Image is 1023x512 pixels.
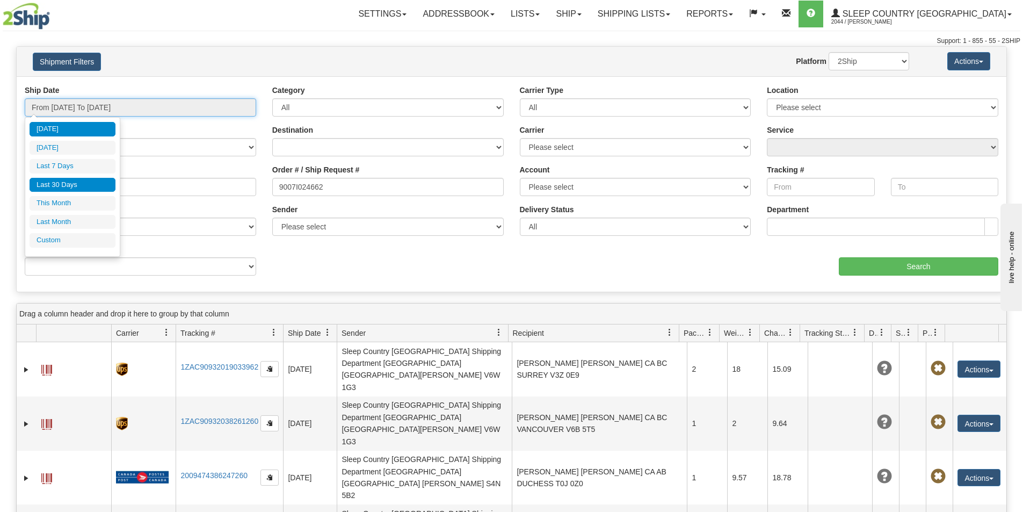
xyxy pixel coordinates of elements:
span: Unknown [877,361,892,376]
td: 2 [687,342,727,396]
a: Label [41,414,52,431]
span: Ship Date [288,328,321,338]
span: Unknown [877,469,892,484]
span: Shipment Issues [896,328,905,338]
a: Addressbook [415,1,503,27]
img: 20 - Canada Post [116,471,169,484]
span: Pickup Status [923,328,932,338]
a: Packages filter column settings [701,323,719,342]
td: Sleep Country [GEOGRAPHIC_DATA] Shipping Department [GEOGRAPHIC_DATA] [GEOGRAPHIC_DATA][PERSON_NA... [337,342,512,396]
button: Actions [947,52,990,70]
iframe: chat widget [998,201,1022,311]
a: Shipment Issues filter column settings [899,323,918,342]
span: Tracking Status [804,328,851,338]
a: Tracking # filter column settings [265,323,283,342]
span: Carrier [116,328,139,338]
img: logo2044.jpg [3,3,50,30]
td: 18 [727,342,767,396]
a: Sleep Country [GEOGRAPHIC_DATA] 2044 / [PERSON_NAME] [823,1,1020,27]
button: Actions [957,415,1000,432]
a: Reports [678,1,741,27]
input: To [891,178,998,196]
a: Carrier filter column settings [157,323,176,342]
li: Custom [30,233,115,248]
button: Shipment Filters [33,53,101,71]
label: Department [767,204,809,215]
td: 1 [687,451,727,505]
span: Sender [342,328,366,338]
td: [PERSON_NAME] [PERSON_NAME] CA BC SURREY V3Z 0E9 [512,342,687,396]
td: 2 [727,396,767,451]
span: Pickup Not Assigned [931,415,946,430]
input: From [767,178,874,196]
label: Delivery Status [520,204,574,215]
a: 1ZAC90932038261260 [180,417,258,426]
td: [PERSON_NAME] [PERSON_NAME] CA BC VANCOUVER V6B 5T5 [512,396,687,451]
td: [DATE] [283,451,337,505]
button: Copy to clipboard [260,361,279,377]
label: Service [767,125,794,135]
a: Charge filter column settings [781,323,800,342]
a: Label [41,360,52,377]
button: Actions [957,360,1000,378]
td: 9.57 [727,451,767,505]
img: 8 - UPS [116,417,127,430]
div: live help - online [8,9,99,17]
label: Carrier Type [520,85,563,96]
a: Expand [21,473,32,484]
td: Sleep Country [GEOGRAPHIC_DATA] Shipping Department [GEOGRAPHIC_DATA] [GEOGRAPHIC_DATA][PERSON_NA... [337,396,512,451]
label: Account [520,164,550,175]
a: Expand [21,419,32,429]
td: [PERSON_NAME] [PERSON_NAME] CA AB DUCHESS T0J 0Z0 [512,451,687,505]
a: Ship Date filter column settings [318,323,337,342]
li: Last Month [30,215,115,229]
li: This Month [30,196,115,211]
button: Actions [957,469,1000,486]
td: 9.64 [767,396,808,451]
span: 2044 / [PERSON_NAME] [831,17,912,27]
li: [DATE] [30,122,115,136]
label: Carrier [520,125,545,135]
td: Sleep Country [GEOGRAPHIC_DATA] Shipping Department [GEOGRAPHIC_DATA] [GEOGRAPHIC_DATA] [PERSON_N... [337,451,512,505]
span: Sleep Country [GEOGRAPHIC_DATA] [840,9,1006,18]
a: Ship [548,1,589,27]
label: Order # / Ship Request # [272,164,360,175]
td: 15.09 [767,342,808,396]
a: Weight filter column settings [741,323,759,342]
span: Delivery Status [869,328,878,338]
span: Packages [684,328,706,338]
button: Copy to clipboard [260,470,279,486]
li: Last 30 Days [30,178,115,192]
a: Pickup Status filter column settings [926,323,945,342]
a: Expand [21,364,32,375]
input: Search [839,257,998,276]
a: Lists [503,1,548,27]
label: Ship Date [25,85,60,96]
label: Tracking # [767,164,804,175]
a: Label [41,468,52,486]
a: 2009474386247260 [180,471,248,480]
a: 1ZAC90932019033962 [180,363,258,371]
a: Tracking Status filter column settings [846,323,864,342]
a: Settings [350,1,415,27]
a: Shipping lists [590,1,678,27]
span: Tracking # [180,328,215,338]
span: Weight [724,328,746,338]
img: 8 - UPS [116,363,127,376]
a: Recipient filter column settings [661,323,679,342]
label: Sender [272,204,298,215]
span: Charge [764,328,787,338]
label: Location [767,85,798,96]
label: Platform [796,56,826,67]
li: Last 7 Days [30,159,115,174]
label: Destination [272,125,313,135]
a: Delivery Status filter column settings [873,323,891,342]
span: Recipient [513,328,544,338]
td: 18.78 [767,451,808,505]
td: 1 [687,396,727,451]
td: [DATE] [283,342,337,396]
span: Unknown [877,415,892,430]
td: [DATE] [283,396,337,451]
button: Copy to clipboard [260,415,279,431]
span: Pickup Not Assigned [931,469,946,484]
